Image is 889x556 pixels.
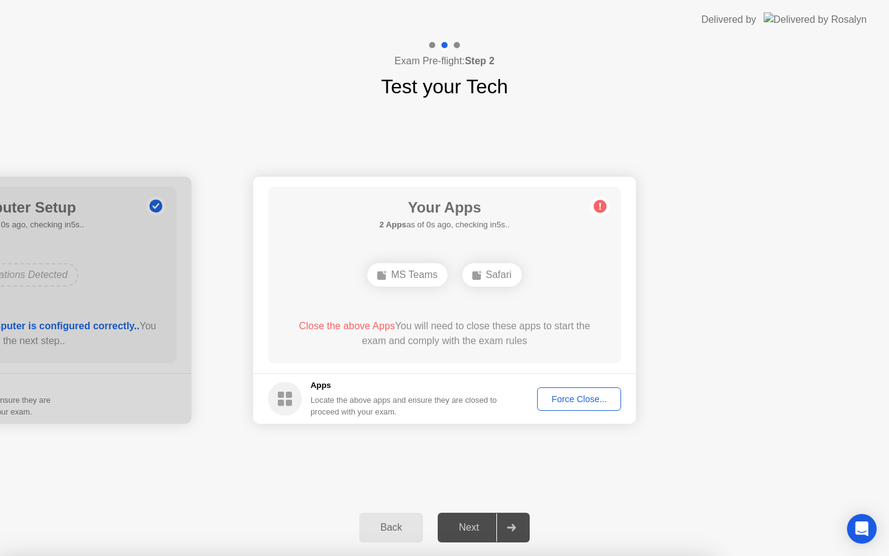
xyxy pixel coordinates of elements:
[441,522,496,533] div: Next
[764,12,867,27] img: Delivered by Rosalyn
[394,54,495,69] h4: Exam Pre-flight:
[462,263,522,287] div: Safari
[379,196,509,219] h1: Your Apps
[311,379,498,392] h5: Apps
[363,522,419,533] div: Back
[465,56,495,66] b: Step 2
[311,394,498,418] div: Locate the above apps and ensure they are closed to proceed with your exam.
[299,321,395,331] span: Close the above Apps
[367,263,447,287] div: MS Teams
[847,514,877,544] div: Open Intercom Messenger
[381,72,508,101] h1: Test your Tech
[541,394,617,404] div: Force Close...
[379,220,406,229] b: 2 Apps
[701,12,756,27] div: Delivered by
[286,319,604,348] div: You will need to close these apps to start the exam and comply with the exam rules
[379,219,509,231] h5: as of 0s ago, checking in5s..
